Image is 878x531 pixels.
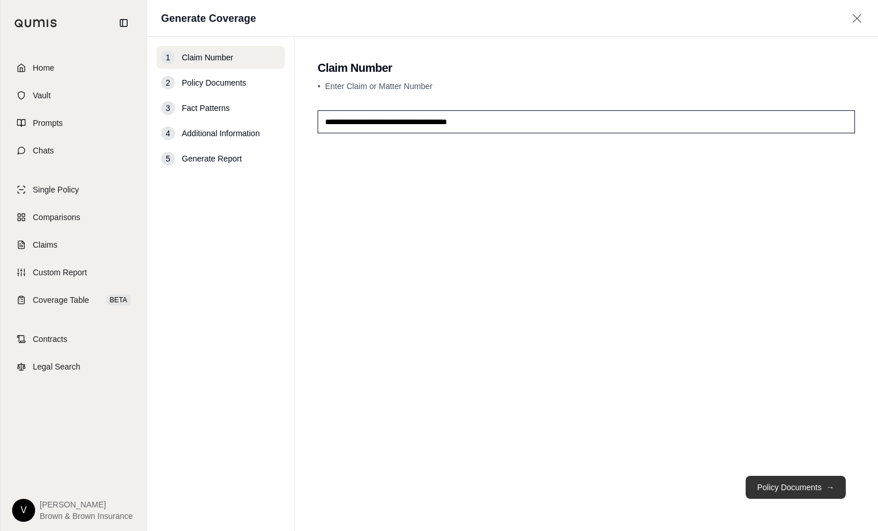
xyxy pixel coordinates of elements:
[33,333,67,345] span: Contracts
[161,152,175,166] div: 5
[33,294,89,306] span: Coverage Table
[7,138,140,163] a: Chats
[161,10,256,26] h1: Generate Coverage
[33,145,54,156] span: Chats
[7,205,140,230] a: Comparisons
[114,14,133,32] button: Collapse sidebar
[7,260,140,285] a: Custom Report
[40,499,133,510] span: [PERSON_NAME]
[7,177,140,202] a: Single Policy
[33,184,79,195] span: Single Policy
[33,62,54,74] span: Home
[182,102,230,114] span: Fact Patterns
[318,60,855,76] h2: Claim Number
[106,294,131,306] span: BETA
[33,117,63,129] span: Prompts
[161,126,175,140] div: 4
[182,77,246,88] span: Policy Documents
[7,110,140,136] a: Prompts
[7,326,140,352] a: Contracts
[33,361,81,372] span: Legal Search
[7,232,140,257] a: Claims
[182,52,233,63] span: Claim Number
[161,51,175,64] div: 1
[161,76,175,90] div: 2
[325,82,433,91] span: Enter Claim or Matter Number
[7,354,140,379] a: Legal Search
[33,239,58,251] span: Claims
[182,153,242,164] span: Generate Report
[7,55,140,80] a: Home
[161,101,175,115] div: 3
[14,19,58,28] img: Qumis Logo
[826,482,834,493] span: →
[33,211,80,223] span: Comparisons
[7,83,140,108] a: Vault
[7,287,140,313] a: Coverage TableBETA
[12,499,35,522] div: V
[33,90,51,101] span: Vault
[40,510,133,522] span: Brown & Brown Insurance
[33,267,87,278] span: Custom Report
[182,128,259,139] span: Additional Information
[746,476,846,499] button: Policy Documents→
[318,82,320,91] span: •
